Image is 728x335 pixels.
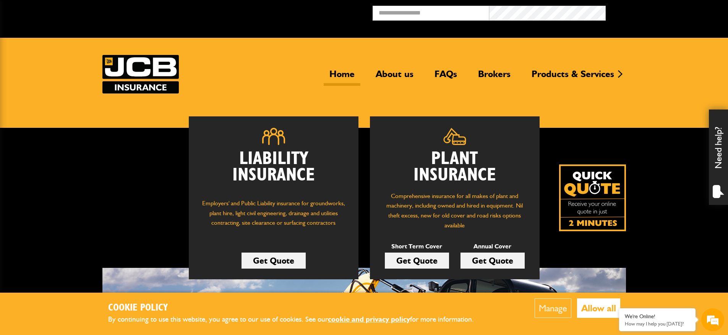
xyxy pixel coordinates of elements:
a: cookie and privacy policy [328,315,410,324]
a: Get your insurance quote isn just 2-minutes [559,164,626,231]
a: Get Quote [385,253,449,269]
h2: Liability Insurance [200,151,347,191]
a: FAQs [429,68,463,86]
p: Annual Cover [460,242,525,251]
p: How may I help you today? [625,321,690,327]
p: Short Term Cover [385,242,449,251]
p: By continuing to use this website, you agree to our use of cookies. See our for more information. [108,314,486,325]
a: JCB Insurance Services [102,55,179,93]
a: Get Quote [242,253,306,269]
img: JCB Insurance Services logo [102,55,179,93]
a: Products & Services [526,68,620,86]
div: We're Online! [625,313,690,320]
button: Manage [535,298,571,318]
img: Quick Quote [559,164,626,231]
h2: Cookie Policy [108,302,486,314]
a: Home [324,68,360,86]
p: Employers' and Public Liability insurance for groundworks, plant hire, light civil engineering, d... [200,198,347,235]
p: Comprehensive insurance for all makes of plant and machinery, including owned and hired in equipm... [381,191,528,230]
button: Allow all [577,298,620,318]
a: About us [370,68,419,86]
button: Broker Login [606,6,722,18]
h2: Plant Insurance [381,151,528,184]
a: Get Quote [460,253,525,269]
a: Brokers [472,68,516,86]
div: Need help? [709,110,728,205]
